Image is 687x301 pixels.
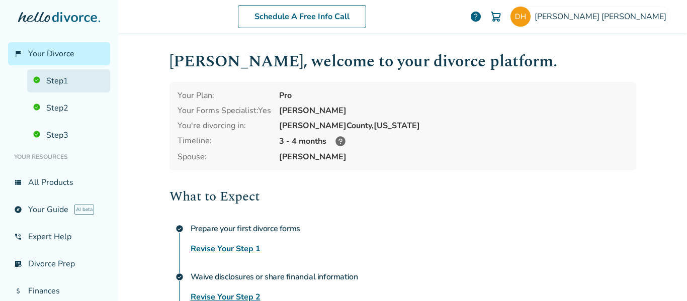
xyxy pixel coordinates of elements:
[169,186,636,207] h2: What to Expect
[27,69,110,92] a: Step1
[279,120,628,131] div: [PERSON_NAME] County, [US_STATE]
[178,151,271,162] span: Spouse:
[279,90,628,101] div: Pro
[8,171,110,194] a: view_listAll Products
[178,105,271,116] div: Your Forms Specialist: Yes
[8,198,110,221] a: exploreYour GuideAI beta
[470,11,482,23] a: help
[490,11,502,23] img: Cart
[191,243,261,255] a: Revise Your Step 1
[14,287,22,295] span: attach_money
[27,124,110,147] a: Step3
[14,50,22,58] span: flag_2
[178,135,271,147] div: Timeline:
[279,151,628,162] span: [PERSON_NAME]
[279,105,628,116] div: [PERSON_NAME]
[176,273,184,281] span: check_circle
[14,233,22,241] span: phone_in_talk
[74,205,94,215] span: AI beta
[14,206,22,214] span: explore
[637,253,687,301] iframe: Chat Widget
[27,96,110,120] a: Step2
[28,48,74,59] span: Your Divorce
[510,7,531,27] img: danettelamonica@gmail.com
[14,260,22,268] span: list_alt_check
[191,219,636,239] h4: Prepare your first divorce forms
[178,120,271,131] div: You're divorcing in:
[14,178,22,186] span: view_list
[176,225,184,233] span: check_circle
[178,90,271,101] div: Your Plan:
[238,5,366,28] a: Schedule A Free Info Call
[169,49,636,74] h1: [PERSON_NAME] , welcome to your divorce platform.
[191,267,636,287] h4: Waive disclosures or share financial information
[279,135,628,147] div: 3 - 4 months
[8,42,110,65] a: flag_2Your Divorce
[8,252,110,275] a: list_alt_checkDivorce Prep
[8,147,110,167] li: Your Resources
[535,11,670,22] span: [PERSON_NAME] [PERSON_NAME]
[8,225,110,248] a: phone_in_talkExpert Help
